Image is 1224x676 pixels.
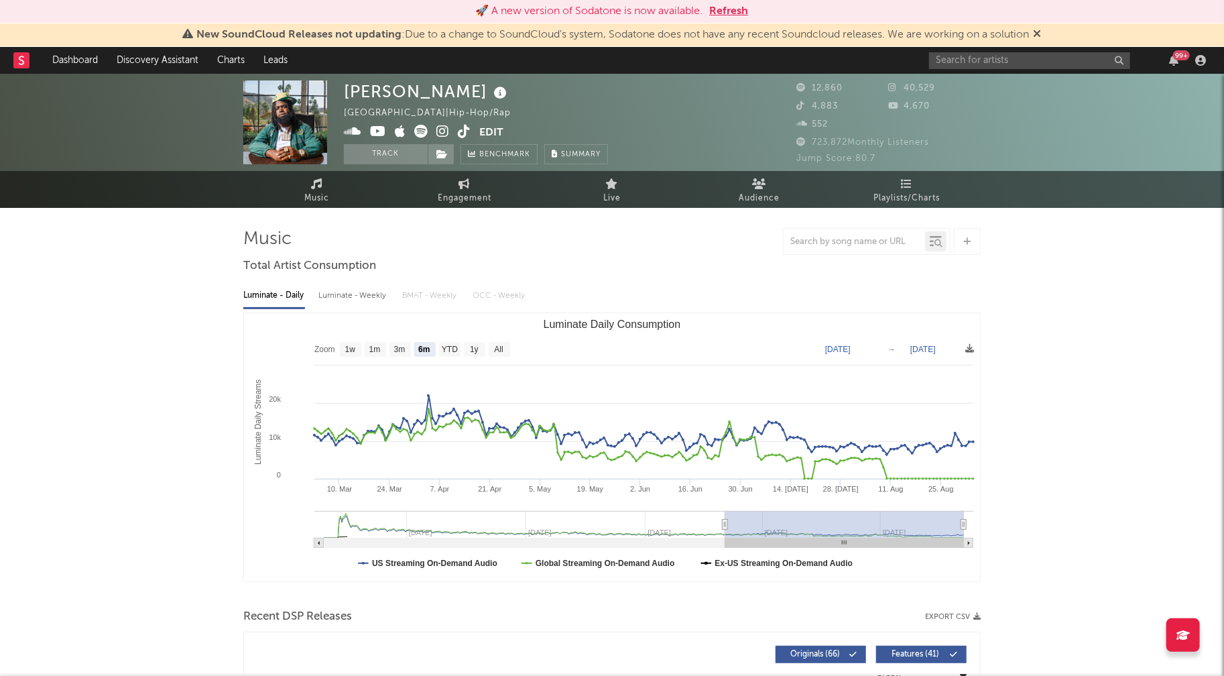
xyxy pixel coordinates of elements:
[544,144,608,164] button: Summary
[244,313,980,581] svg: Luminate Daily Consumption
[243,258,376,274] span: Total Artist Consumption
[925,613,981,621] button: Export CSV
[369,345,381,355] text: 1m
[197,30,402,40] span: New SoundCloud Releases not updating
[577,485,604,493] text: 19. May
[910,345,936,354] text: [DATE]
[823,485,859,493] text: 28. [DATE]
[372,559,497,568] text: US Streaming On-Demand Audio
[305,190,330,207] span: Music
[318,284,389,307] div: Luminate - Weekly
[536,559,675,568] text: Global Streaming On-Demand Audio
[784,651,846,659] span: Originals ( 66 )
[544,319,681,330] text: Luminate Daily Consumption
[739,190,780,207] span: Audience
[438,190,491,207] span: Engagement
[442,345,458,355] text: YTD
[243,609,352,625] span: Recent DSP Releases
[796,154,875,163] span: Jump Score: 80.7
[461,144,538,164] a: Benchmark
[430,485,450,493] text: 7. Apr
[538,171,686,208] a: Live
[243,171,391,208] a: Music
[197,30,1030,40] span: : Due to a change to SoundCloud's system, Sodatone does not have any recent Soundcloud releases. ...
[1034,30,1042,40] span: Dismiss
[603,190,621,207] span: Live
[344,144,428,164] button: Track
[243,284,305,307] div: Luminate - Daily
[796,84,843,93] span: 12,860
[876,646,967,663] button: Features(41)
[796,120,828,129] span: 552
[344,105,526,121] div: [GEOGRAPHIC_DATA] | Hip-Hop/Rap
[107,47,208,74] a: Discovery Assistant
[43,47,107,74] a: Dashboard
[796,138,929,147] span: 723,872 Monthly Listeners
[254,47,297,74] a: Leads
[277,471,281,479] text: 0
[345,345,356,355] text: 1w
[479,125,503,142] button: Edit
[269,395,281,403] text: 20k
[686,171,833,208] a: Audience
[825,345,851,354] text: [DATE]
[1173,50,1190,60] div: 99 +
[710,3,749,19] button: Refresh
[476,3,703,19] div: 🚀 A new version of Sodatone is now available.
[269,433,281,441] text: 10k
[314,345,335,355] text: Zoom
[561,151,601,158] span: Summary
[630,485,650,493] text: 2. Jun
[885,651,946,659] span: Features ( 41 )
[470,345,479,355] text: 1y
[253,380,263,465] text: Luminate Daily Streams
[889,102,930,111] span: 4,670
[478,485,501,493] text: 21. Apr
[344,80,510,103] div: [PERSON_NAME]
[784,237,925,247] input: Search by song name or URL
[494,345,503,355] text: All
[889,84,936,93] span: 40,529
[929,52,1130,69] input: Search for artists
[678,485,702,493] text: 16. Jun
[833,171,981,208] a: Playlists/Charts
[529,485,552,493] text: 5. May
[479,147,530,163] span: Benchmark
[796,102,838,111] span: 4,883
[391,171,538,208] a: Engagement
[394,345,406,355] text: 3m
[208,47,254,74] a: Charts
[773,485,808,493] text: 14. [DATE]
[874,190,940,207] span: Playlists/Charts
[715,559,853,568] text: Ex-US Streaming On-Demand Audio
[878,485,903,493] text: 11. Aug
[928,485,953,493] text: 25. Aug
[888,345,896,354] text: →
[729,485,753,493] text: 30. Jun
[418,345,430,355] text: 6m
[377,485,403,493] text: 24. Mar
[1169,55,1178,66] button: 99+
[776,646,866,663] button: Originals(66)
[327,485,353,493] text: 10. Mar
